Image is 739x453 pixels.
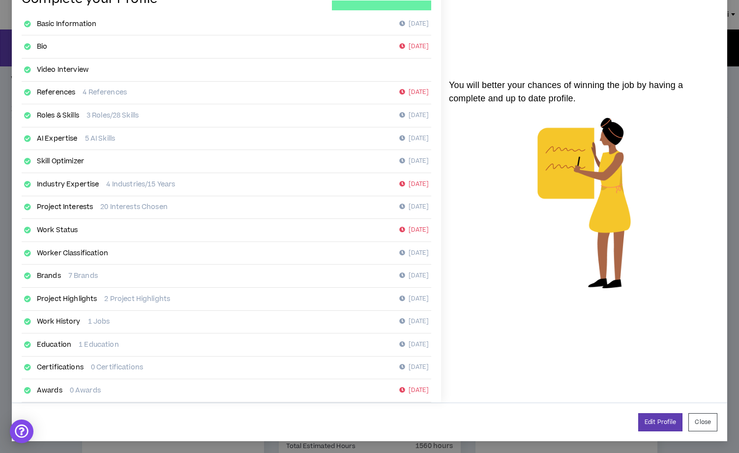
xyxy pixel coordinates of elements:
[87,111,139,121] p: 3 Roles/28 Skills
[79,340,118,350] p: 1 Education
[399,88,429,97] p: [DATE]
[37,180,99,189] a: Industry Expertise
[70,386,101,395] p: 0 Awards
[399,294,429,304] p: [DATE]
[100,202,167,212] p: 20 Interests Chosen
[37,19,96,29] a: Basic Information
[399,362,429,372] p: [DATE]
[399,19,429,29] p: [DATE]
[37,225,78,235] a: Work Status
[399,271,429,281] p: [DATE]
[399,248,429,258] p: [DATE]
[399,317,429,327] p: [DATE]
[37,386,62,395] a: Awards
[399,134,429,144] p: [DATE]
[37,248,108,258] a: Worker Classification
[68,271,98,281] p: 7 Brands
[688,413,717,431] button: Close
[37,294,97,304] a: Project Highlights
[399,42,429,52] p: [DATE]
[37,134,78,144] a: AI Expertise
[399,156,429,166] p: [DATE]
[104,294,170,304] p: 2 Project Highlights
[37,271,61,281] a: Brands
[399,180,429,189] p: [DATE]
[37,156,84,166] a: Skill Optimizer
[399,202,429,212] p: [DATE]
[88,317,110,327] p: 1 Jobs
[37,42,47,52] a: Bio
[399,386,429,395] p: [DATE]
[83,88,127,97] p: 4 References
[37,202,93,212] a: Project Interests
[85,134,115,144] p: 5 AI Skills
[513,105,656,301] img: talent-matching-for-job.png
[638,413,682,431] a: Edit Profile
[91,362,143,372] p: 0 Certifications
[37,362,84,372] a: Certifications
[37,317,81,327] a: Work History
[106,180,175,189] p: 4 Industries/15 Years
[399,111,429,121] p: [DATE]
[399,225,429,235] p: [DATE]
[441,79,727,105] p: You will better your chances of winning the job by having a complete and up to date profile.
[37,65,89,75] a: Video Interview
[10,420,33,443] div: Open Intercom Messenger
[37,88,75,97] a: References
[37,111,79,121] a: Roles & Skills
[399,340,429,350] p: [DATE]
[37,340,71,350] a: Education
